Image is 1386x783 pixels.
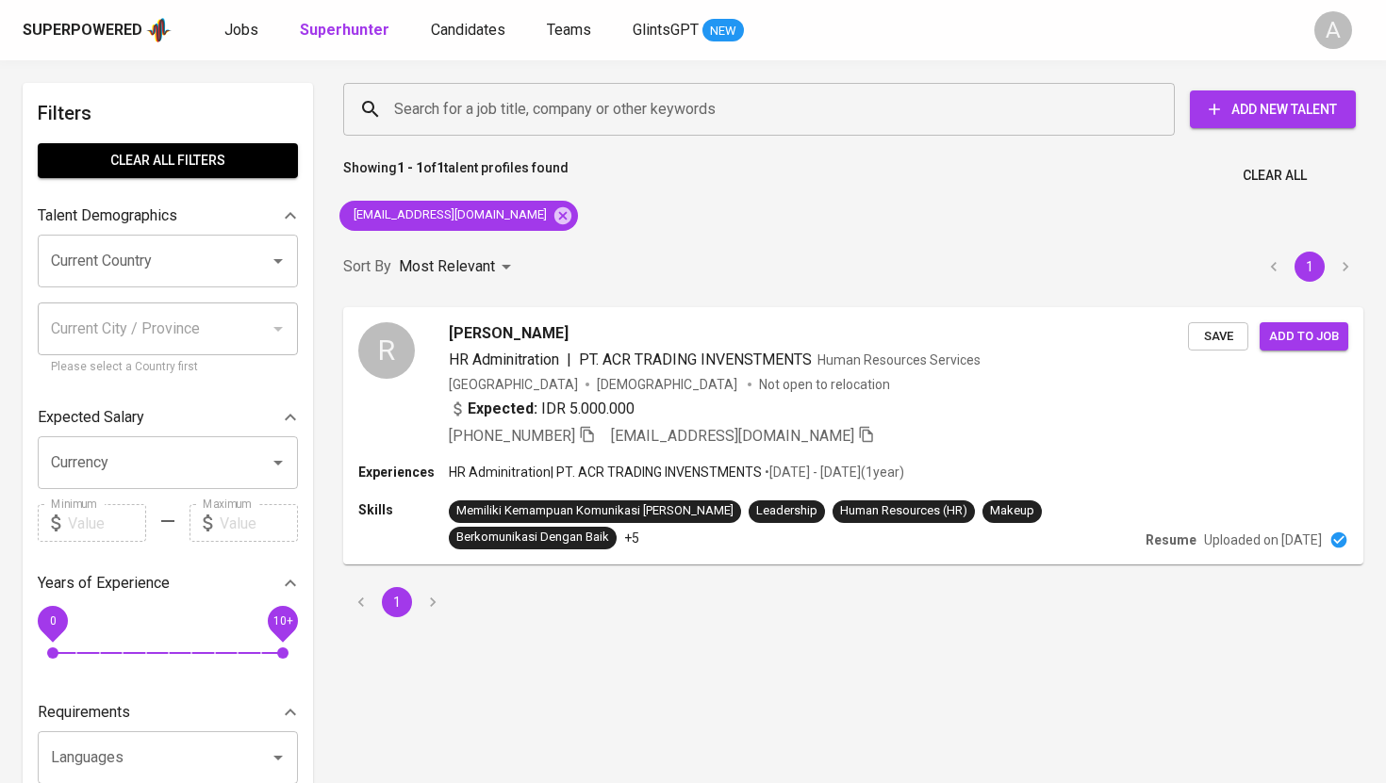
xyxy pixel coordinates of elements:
[265,449,291,476] button: Open
[38,197,298,235] div: Talent Demographics
[68,504,146,542] input: Value
[468,398,537,420] b: Expected:
[38,701,130,724] p: Requirements
[51,358,285,377] p: Please select a Country first
[449,427,575,445] span: [PHONE_NUMBER]
[579,351,812,368] span: PT. ACR TRADING INVENSTMENTS
[38,693,298,731] div: Requirements
[343,255,391,278] p: Sort By
[358,463,449,481] p: Experiences
[431,21,505,39] span: Candidates
[343,587,451,617] nav: pagination navigation
[431,19,509,42] a: Candidates
[23,16,172,44] a: Superpoweredapp logo
[1235,158,1314,193] button: Clear All
[840,502,967,520] div: Human Resources (HR)
[456,502,734,520] div: Memiliki Kemampuan Komunikasi [PERSON_NAME]
[611,427,854,445] span: [EMAIL_ADDRESS][DOMAIN_NAME]
[38,143,298,178] button: Clear All filters
[300,21,389,39] b: Superhunter
[38,98,298,128] h6: Filters
[1295,252,1325,282] button: page 1
[1256,252,1363,282] nav: pagination navigation
[339,206,558,224] span: [EMAIL_ADDRESS][DOMAIN_NAME]
[38,572,170,595] p: Years of Experience
[399,250,518,285] div: Most Relevant
[762,463,904,481] p: • [DATE] - [DATE] ( 1 year )
[38,406,144,429] p: Expected Salary
[1190,90,1356,128] button: Add New Talent
[990,502,1034,520] div: Makeup
[224,21,258,39] span: Jobs
[1204,530,1322,549] p: Uploaded on [DATE]
[358,322,415,379] div: R
[1188,322,1248,351] button: Save
[1243,164,1307,188] span: Clear All
[702,22,744,41] span: NEW
[265,248,291,274] button: Open
[49,614,56,628] span: 0
[547,19,595,42] a: Teams
[1146,530,1196,549] p: Resume
[343,307,1363,564] a: R[PERSON_NAME]HR Adminitration|PT. ACR TRADING INVENSTMENTSHuman Resources Services[GEOGRAPHIC_DA...
[449,375,578,394] div: [GEOGRAPHIC_DATA]
[38,564,298,602] div: Years of Experience
[567,349,571,371] span: |
[53,149,283,172] span: Clear All filters
[38,204,177,227] p: Talent Demographics
[1314,11,1352,49] div: A
[339,201,578,231] div: [EMAIL_ADDRESS][DOMAIN_NAME]
[38,399,298,436] div: Expected Salary
[397,160,423,175] b: 1 - 1
[146,16,172,44] img: app logo
[449,351,559,368] span: HR Adminitration
[756,502,817,520] div: Leadership
[1197,326,1239,348] span: Save
[437,160,444,175] b: 1
[449,463,762,481] p: HR Adminitration | PT. ACR TRADING INVENSTMENTS
[358,500,449,519] p: Skills
[1205,98,1341,122] span: Add New Talent
[1260,322,1348,351] button: Add to job
[382,587,412,617] button: page 1
[1269,326,1339,348] span: Add to job
[265,744,291,771] button: Open
[759,375,890,394] p: Not open to relocation
[456,529,609,546] div: Berkomunikasi Dengan Baik
[300,19,393,42] a: Superhunter
[343,158,569,193] p: Showing of talent profiles found
[597,375,740,394] span: [DEMOGRAPHIC_DATA]
[449,398,635,420] div: IDR 5.000.000
[449,322,569,345] span: [PERSON_NAME]
[224,19,262,42] a: Jobs
[399,255,495,278] p: Most Relevant
[547,21,591,39] span: Teams
[23,20,142,41] div: Superpowered
[817,352,981,367] span: Human Resources Services
[272,614,292,628] span: 10+
[624,529,639,547] p: +5
[220,504,298,542] input: Value
[633,21,699,39] span: GlintsGPT
[633,19,744,42] a: GlintsGPT NEW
